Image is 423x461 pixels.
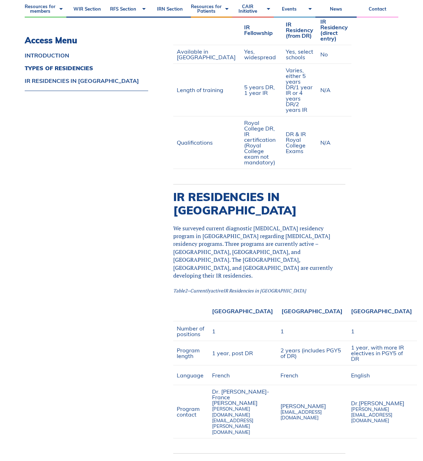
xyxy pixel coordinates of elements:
[351,308,412,315] span: [GEOGRAPHIC_DATA]
[211,287,223,294] span: active
[25,35,148,46] h3: Access Menu
[351,400,404,407] span: Dr.
[187,287,190,294] span: –
[282,308,343,315] span: [GEOGRAPHIC_DATA]
[177,325,204,338] span: Number of positions
[286,131,306,154] span: DR & IR Royal College Exams
[286,48,313,61] span: Yes, select schools
[212,308,273,315] span: [GEOGRAPHIC_DATA]
[244,24,273,36] span: IR Fellowship
[280,328,284,335] span: 1
[212,406,253,435] span: [PERSON_NAME][DOMAIN_NAME][EMAIL_ADDRESS][PERSON_NAME][DOMAIN_NAME]
[351,328,355,335] span: 1
[320,51,328,58] span: No
[25,78,148,84] a: IR RESIDENCIES IN [GEOGRAPHIC_DATA]
[212,388,269,435] span: Dr. [PERSON_NAME]-France [PERSON_NAME]
[320,18,348,42] span: IR Residency (direct entry)
[190,287,207,294] span: Current
[212,328,216,335] span: 1
[173,224,333,279] span: We surveyed current diagnostic [MEDICAL_DATA] residency program in [GEOGRAPHIC_DATA] regarding [M...
[280,347,341,359] span: 2 years (includes PGY5 of DR)
[320,139,331,146] span: N/A
[244,119,276,166] span: Royal College DR, IR certification (Royal College exam not mandatory)
[351,372,370,379] span: English
[286,21,313,39] span: IR Residency (from DR)
[212,350,253,357] span: 1 year, post DR
[25,53,148,58] a: INTRODUCTION
[359,400,404,407] span: [PERSON_NAME]
[351,406,392,424] span: [PERSON_NAME][EMAIL_ADDRESS][DOMAIN_NAME]
[320,86,331,93] span: N/A
[177,347,200,359] span: Program length
[280,372,298,379] span: French
[25,65,148,71] a: TYPES OF RESIDENCIES
[280,402,326,421] span: [PERSON_NAME]
[185,287,187,294] span: 2
[223,287,306,294] span: IR Residencies in [GEOGRAPHIC_DATA]
[177,48,236,61] span: Available in [GEOGRAPHIC_DATA]
[212,372,230,379] span: French
[177,139,213,146] span: Qualifications
[280,409,322,420] span: [EMAIL_ADDRESS][DOMAIN_NAME]
[177,86,223,93] span: Length of training
[177,405,200,418] span: Program contact
[173,287,185,294] span: Table
[286,67,313,113] span: Varies, either 5 years DR/1 year IR or 4 years DR/2 years IR
[244,84,275,96] span: 5 years DR, 1 year IR
[351,344,404,362] span: 1 year, with more IR electives in PGY5 of DR
[244,48,276,61] span: Yes, widespread
[177,372,204,379] span: Language
[173,190,297,217] span: IR RESIDENCIES IN [GEOGRAPHIC_DATA]
[207,287,211,294] span: ly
